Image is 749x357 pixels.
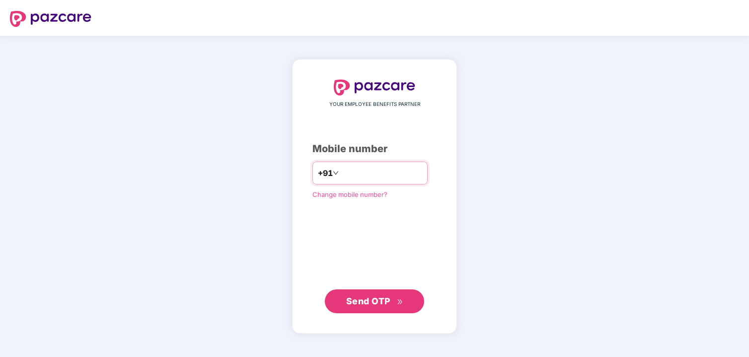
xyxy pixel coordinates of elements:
[312,141,437,157] div: Mobile number
[318,167,333,179] span: +91
[312,190,387,198] a: Change mobile number?
[329,100,420,108] span: YOUR EMPLOYEE BENEFITS PARTNER
[334,80,415,95] img: logo
[10,11,91,27] img: logo
[333,170,339,176] span: down
[325,289,424,313] button: Send OTPdouble-right
[346,296,390,306] span: Send OTP
[397,299,403,305] span: double-right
